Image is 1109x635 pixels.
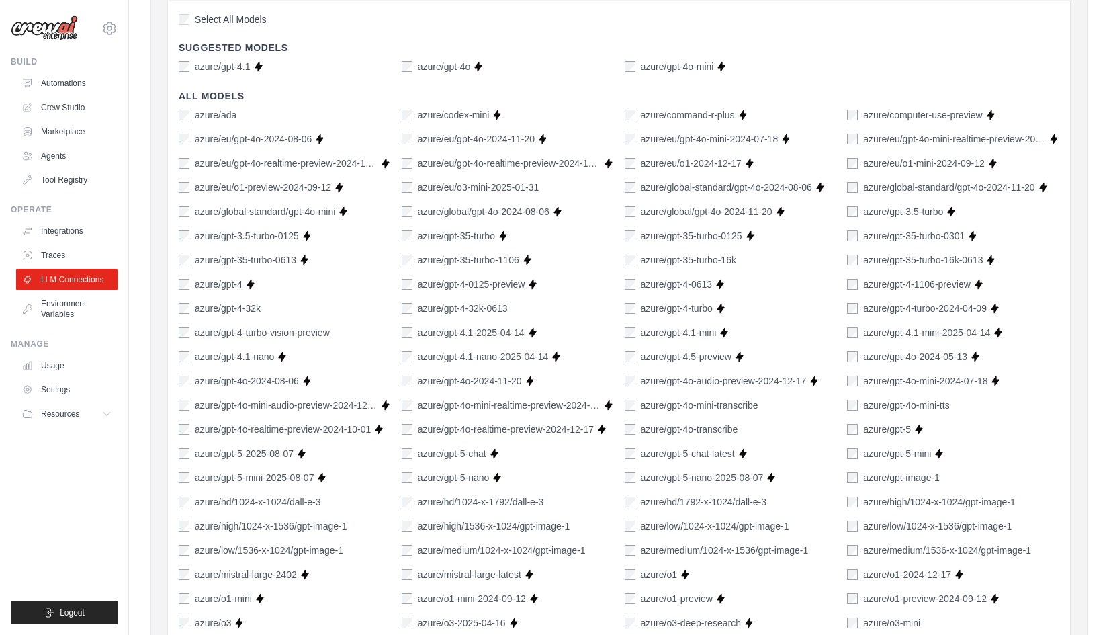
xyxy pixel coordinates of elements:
input: azure/gpt-5-nano-2025-08-07 [625,472,635,483]
input: azure/gpt-5-2025-08-07 [179,448,189,459]
input: azure/gpt-4-0613 [625,279,635,290]
input: azure/gpt-4-32k [179,303,189,314]
input: azure/gpt-4o-transcribe [625,424,635,435]
a: Settings [16,379,118,400]
label: azure/gpt-4o-realtime-preview-2024-12-17 [418,423,594,436]
label: azure/global-standard/gpt-4o-mini [195,205,335,218]
input: azure/gpt-35-turbo-16k [625,255,635,265]
input: azure/gpt-4-32k-0613 [402,303,412,314]
label: azure/gpt-35-turbo-0301 [863,229,965,243]
input: azure/gpt-4o [402,61,412,72]
label: azure/eu/o1-mini-2024-09-12 [863,157,985,170]
input: azure/gpt-4.1-nano [179,351,189,362]
input: azure/mistral-large-latest [402,569,412,580]
input: azure/gpt-4-turbo-2024-04-09 [847,303,858,314]
label: azure/global/gpt-4o-2024-11-20 [641,205,772,218]
input: azure/gpt-3.5-turbo-0125 [179,230,189,241]
label: azure/gpt-4o-transcribe [641,423,738,436]
label: azure/gpt-5-mini-2025-08-07 [195,471,314,484]
label: azure/command-r-plus [641,108,735,122]
label: azure/o3-2025-04-16 [418,616,506,630]
label: azure/gpt-4o-realtime-preview-2024-10-01 [195,423,371,436]
label: azure/gpt-4o-2024-08-06 [195,374,299,388]
a: Environment Variables [16,293,118,325]
input: azure/gpt-4-1106-preview [847,279,858,290]
label: azure/high/1024-x-1024/gpt-image-1 [863,495,1015,509]
label: azure/codex-mini [418,108,490,122]
label: azure/gpt-35-turbo-1106 [418,253,519,267]
input: azure/high/1024-x-1024/gpt-image-1 [847,497,858,507]
input: azure/eu/gpt-4o-2024-08-06 [179,134,189,144]
input: azure/gpt-35-turbo-0613 [179,255,189,265]
label: azure/eu/o3-mini-2025-01-31 [418,181,539,194]
input: azure/o1-mini-2024-09-12 [402,593,412,604]
input: azure/global-standard/gpt-4o-mini [179,206,189,217]
input: azure/o3-mini [847,618,858,628]
label: azure/gpt-4o-audio-preview-2024-12-17 [641,374,807,388]
label: azure/gpt-5-mini [863,447,931,460]
label: azure/gpt-4-turbo [641,302,713,315]
label: azure/gpt-4o-mini-transcribe [641,398,758,412]
a: Agents [16,145,118,167]
a: Marketplace [16,121,118,142]
label: azure/hd/1792-x-1024/dall-e-3 [641,495,767,509]
input: azure/codex-mini [402,110,412,120]
label: azure/medium/1536-x-1024/gpt-image-1 [863,544,1031,557]
label: azure/gpt-5 [863,423,911,436]
input: Select All Models [179,14,189,25]
label: azure/o3-deep-research [641,616,741,630]
input: azure/mistral-large-2402 [179,569,189,580]
input: azure/hd/1792-x-1024/dall-e-3 [625,497,635,507]
input: azure/gpt-4.5-preview [625,351,635,362]
div: Build [11,56,118,67]
input: azure/command-r-plus [625,110,635,120]
input: azure/o1 [625,569,635,580]
input: azure/global-standard/gpt-4o-2024-08-06 [625,182,635,193]
label: azure/gpt-4-0125-preview [418,278,525,291]
label: azure/gpt-4o-mini [641,60,714,73]
input: azure/o1-mini [179,593,189,604]
label: azure/gpt-4.1-mini-2025-04-14 [863,326,990,339]
label: azure/gpt-4-turbo-2024-04-09 [863,302,987,315]
input: azure/eu/gpt-4o-realtime-preview-2024-12-17 [402,158,412,169]
label: azure/gpt-5-chat-latest [641,447,735,460]
label: azure/o1 [641,568,677,581]
input: azure/gpt-5-chat-latest [625,448,635,459]
input: azure/high/1024-x-1536/gpt-image-1 [179,521,189,532]
button: Logout [11,601,118,624]
label: azure/ada [195,108,236,122]
label: azure/gpt-4o-mini-tts [863,398,949,412]
input: azure/computer-use-preview [847,110,858,120]
label: azure/eu/gpt-4o-realtime-preview-2024-10-01 [195,157,378,170]
label: azure/gpt-4-0613 [641,278,713,291]
label: azure/gpt-image-1 [863,471,940,484]
input: azure/gpt-4o-2024-11-20 [402,376,412,386]
input: azure/gpt-4.1-mini [625,327,635,338]
input: azure/gpt-4.1-mini-2025-04-14 [847,327,858,338]
label: azure/gpt-4-32k-0613 [418,302,508,315]
label: azure/gpt-35-turbo-0125 [641,229,742,243]
input: azure/gpt-4o-mini-audio-preview-2024-12-17 [179,400,189,411]
input: azure/gpt-4o-realtime-preview-2024-10-01 [179,424,189,435]
input: azure/global/gpt-4o-2024-08-06 [402,206,412,217]
label: azure/eu/gpt-4o-2024-11-20 [418,132,535,146]
input: azure/gpt-4o-mini-transcribe [625,400,635,411]
span: Resources [41,409,79,419]
a: Traces [16,245,118,266]
label: azure/o1-preview-2024-09-12 [863,592,987,605]
label: azure/computer-use-preview [863,108,982,122]
input: azure/gpt-4-turbo-vision-preview [179,327,189,338]
label: azure/gpt-4o-mini-realtime-preview-2024-12-17 [418,398,601,412]
input: azure/eu/gpt-4o-mini-2024-07-18 [625,134,635,144]
input: azure/global/gpt-4o-2024-11-20 [625,206,635,217]
label: azure/gpt-4.1-mini [641,326,717,339]
input: azure/gpt-4-0125-preview [402,279,412,290]
label: azure/gpt-35-turbo-16k [641,253,736,267]
input: azure/gpt-4o-audio-preview-2024-12-17 [625,376,635,386]
input: azure/gpt-35-turbo-1106 [402,255,412,265]
label: azure/gpt-4-32k [195,302,261,315]
label: azure/global-standard/gpt-4o-2024-08-06 [641,181,812,194]
h4: Suggested Models [179,41,1059,54]
label: azure/eu/o1-2024-12-17 [641,157,742,170]
div: Operate [11,204,118,215]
